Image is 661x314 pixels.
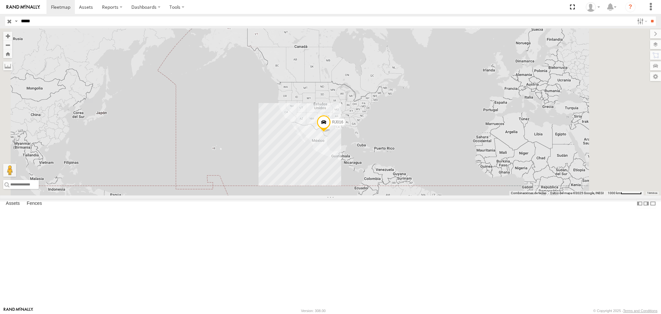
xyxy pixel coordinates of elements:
[623,309,657,313] a: Terms and Conditions
[14,16,19,26] label: Search Query
[635,16,648,26] label: Search Filter Options
[593,309,657,313] div: © Copyright 2025 -
[608,191,621,195] span: 1000 km
[3,49,12,58] button: Zoom Home
[3,199,23,208] label: Assets
[3,32,12,40] button: Zoom in
[332,120,343,124] span: RJ016
[301,309,326,313] div: Version: 308.00
[511,191,546,195] button: Combinaciones de teclas
[24,199,45,208] label: Fences
[647,192,657,194] a: Términos (se abre en una nueva pestaña)
[550,191,604,195] span: Datos del mapa ©2025 Google, INEGI
[606,191,644,195] button: Escala del mapa: 1000 km por 61 píxeles
[625,2,636,12] i: ?
[4,308,33,314] a: Visit our Website
[3,40,12,49] button: Zoom out
[636,199,643,208] label: Dock Summary Table to the Left
[650,72,661,81] label: Map Settings
[3,164,16,177] button: Arrastra al hombrecito al mapa para abrir Street View
[6,5,40,9] img: rand-logo.svg
[3,61,12,70] label: Measure
[584,2,602,12] div: Josue Jimenez
[650,199,656,208] label: Hide Summary Table
[643,199,649,208] label: Dock Summary Table to the Right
